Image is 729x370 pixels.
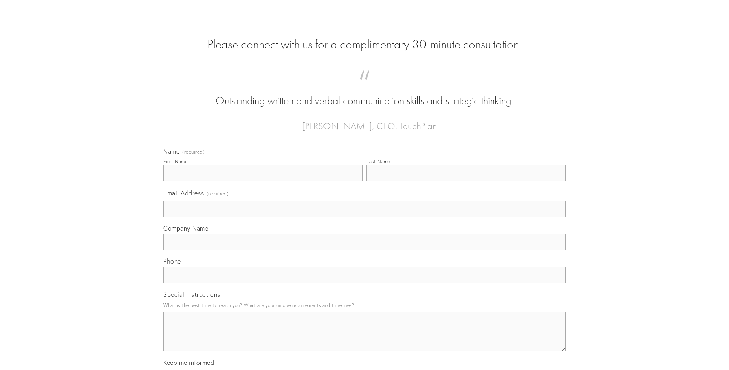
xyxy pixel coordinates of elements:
figcaption: — [PERSON_NAME], CEO, TouchPlan [176,109,553,134]
span: Special Instructions [163,290,220,298]
span: Email Address [163,189,204,197]
blockquote: Outstanding written and verbal communication skills and strategic thinking. [176,78,553,109]
span: Keep me informed [163,359,214,366]
span: Name [163,147,179,155]
span: (required) [207,188,229,199]
div: First Name [163,158,187,164]
div: Last Name [366,158,390,164]
p: What is the best time to reach you? What are your unique requirements and timelines? [163,300,566,311]
span: Phone [163,257,181,265]
span: “ [176,78,553,93]
h2: Please connect with us for a complimentary 30-minute consultation. [163,37,566,52]
span: (required) [182,150,204,154]
span: Company Name [163,224,208,232]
